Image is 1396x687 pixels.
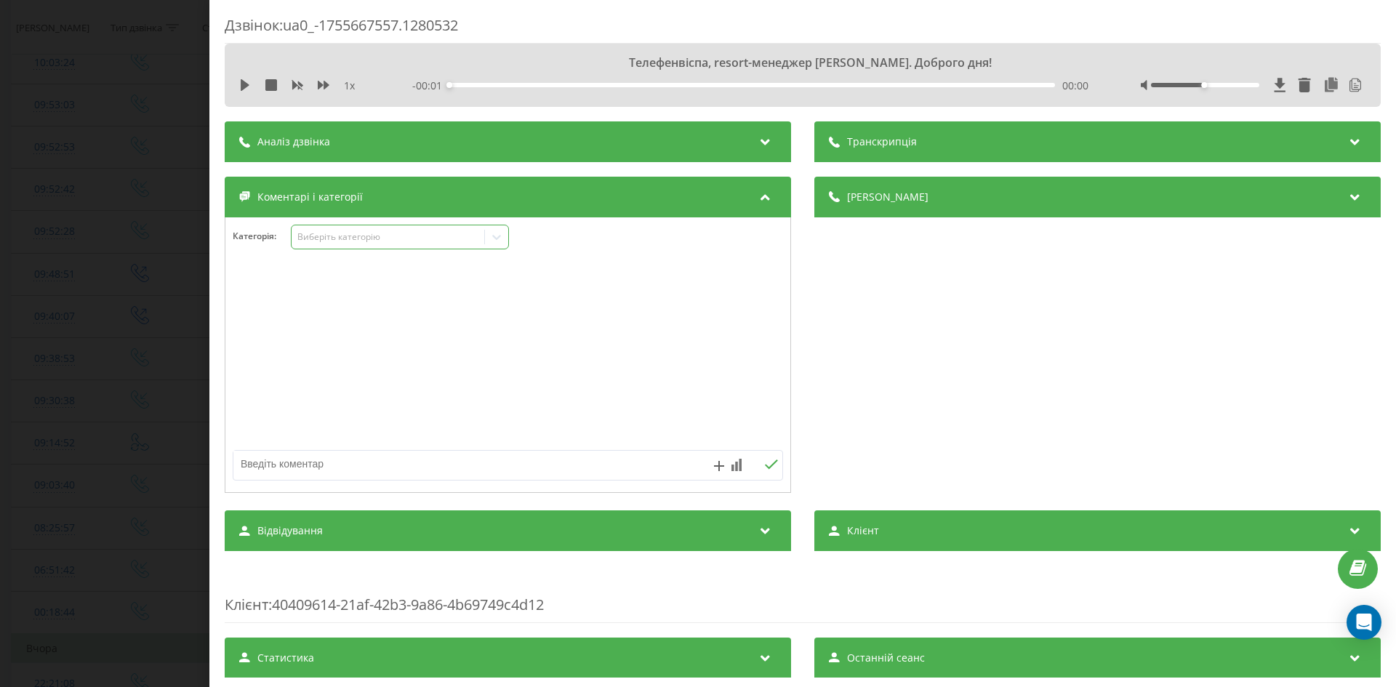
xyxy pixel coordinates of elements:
[257,134,330,149] span: Аналіз дзвінка
[847,523,879,538] span: Клієнт
[297,231,479,243] div: Виберіть категорію
[225,15,1381,44] div: Дзвінок : ua0_-1755667557.1280532
[412,79,449,93] span: - 00:01
[1201,82,1207,88] div: Accessibility label
[257,523,323,538] span: Відвідування
[225,595,268,614] span: Клієнт
[225,566,1381,623] div: : 40409614-21af-42b3-9a86-4b69749c4d12
[446,82,452,88] div: Accessibility label
[349,55,1256,71] div: Телефенвіспа, resort-менеджер [PERSON_NAME]. Доброго дня!
[257,651,314,665] span: Статистика
[847,651,925,665] span: Останній сеанс
[1062,79,1088,93] span: 00:00
[847,134,917,149] span: Транскрипція
[257,190,363,204] span: Коментарі і категорії
[233,231,291,241] h4: Категорія :
[344,79,355,93] span: 1 x
[847,190,928,204] span: [PERSON_NAME]
[1347,605,1381,640] div: Open Intercom Messenger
